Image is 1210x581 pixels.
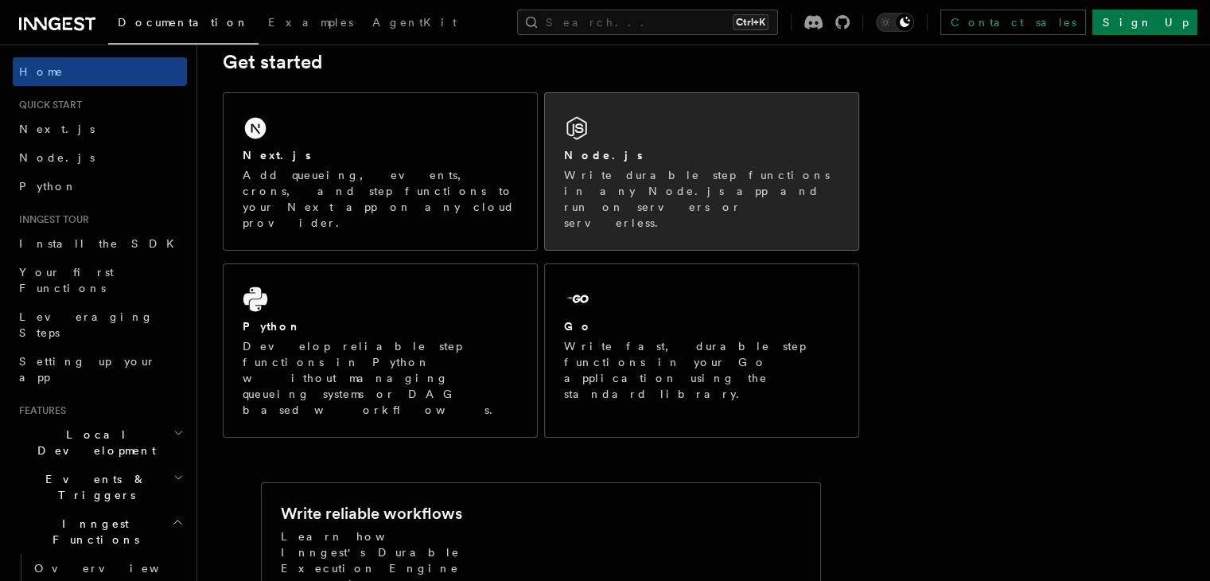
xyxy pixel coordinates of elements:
button: Toggle dark mode [876,13,914,32]
p: Write durable step functions in any Node.js app and run on servers or serverless. [564,167,839,231]
a: PythonDevelop reliable step functions in Python without managing queueing systems or DAG based wo... [223,263,538,438]
span: Your first Functions [19,266,114,294]
button: Local Development [13,420,187,465]
a: Install the SDK [13,229,187,258]
p: Add queueing, events, crons, and step functions to your Next app on any cloud provider. [243,167,518,231]
a: Node.jsWrite durable step functions in any Node.js app and run on servers or serverless. [544,92,859,251]
span: Quick start [13,99,82,111]
h2: Node.js [564,147,643,163]
span: Python [19,180,77,193]
a: Get started [223,51,322,73]
a: Python [13,172,187,201]
a: Documentation [108,5,259,45]
a: Node.js [13,143,187,172]
h2: Python [243,318,302,334]
span: Leveraging Steps [19,310,154,339]
button: Inngest Functions [13,509,187,554]
h2: Go [564,318,593,334]
h2: Write reliable workflows [281,502,462,524]
a: Contact sales [940,10,1086,35]
button: Search...Ctrl+K [517,10,778,35]
span: Local Development [13,427,173,458]
a: Leveraging Steps [13,302,187,347]
span: Examples [268,16,353,29]
span: Events & Triggers [13,471,173,503]
a: Examples [259,5,363,43]
h2: Next.js [243,147,311,163]
span: Documentation [118,16,249,29]
span: AgentKit [372,16,457,29]
span: Install the SDK [19,237,184,250]
span: Overview [34,562,198,575]
p: Write fast, durable step functions in your Go application using the standard library. [564,338,839,402]
a: Next.js [13,115,187,143]
span: Inngest tour [13,213,89,226]
span: Node.js [19,151,95,164]
a: GoWrite fast, durable step functions in your Go application using the standard library. [544,263,859,438]
span: Setting up your app [19,355,156,384]
p: Develop reliable step functions in Python without managing queueing systems or DAG based workflows. [243,338,518,418]
a: AgentKit [363,5,466,43]
a: Setting up your app [13,347,187,392]
span: Home [19,64,64,80]
span: Next.js [19,123,95,135]
span: Features [13,404,66,417]
a: Your first Functions [13,258,187,302]
a: Sign Up [1092,10,1197,35]
a: Home [13,57,187,86]
button: Events & Triggers [13,465,187,509]
kbd: Ctrl+K [733,14,768,30]
a: Next.jsAdd queueing, events, crons, and step functions to your Next app on any cloud provider. [223,92,538,251]
span: Inngest Functions [13,516,172,548]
